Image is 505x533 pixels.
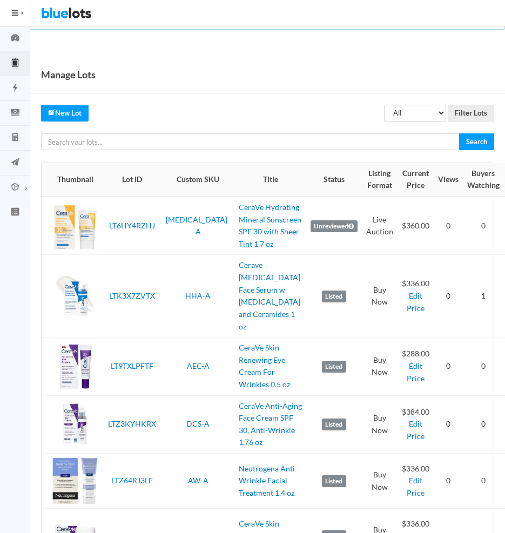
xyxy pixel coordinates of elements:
a: Edit Price [407,476,425,497]
a: CeraVe Anti-Aging Face Cream SPF 30, Anti-Wrinkle 1.76 oz [239,401,302,447]
a: Edit Price [407,419,425,441]
a: LTZ3KYHKRX [108,419,156,428]
td: 0 [434,338,463,395]
a: DCS-A [186,419,210,428]
a: AW-A [188,476,208,485]
td: 0 [434,395,463,453]
td: Buy Now [362,255,398,338]
td: 0 [434,454,463,509]
td: Buy Now [362,338,398,395]
td: Buy Now [362,454,398,509]
td: $384.00 [398,395,434,453]
label: Listed [322,361,346,373]
td: 0 [434,255,463,338]
td: Live Auction [362,197,398,255]
label: Unreviewed [311,220,358,232]
ion-icon: create [48,109,55,116]
a: Edit Price [407,361,425,383]
th: Thumbnail [42,163,103,197]
a: HHA-A [185,291,211,300]
td: 0 [463,197,504,255]
label: Listed [322,475,346,487]
td: $360.00 [398,197,434,255]
th: Lot ID [103,163,161,197]
th: Custom SKU [161,163,234,197]
a: AEC-A [187,361,210,370]
th: Views [434,163,463,197]
td: 0 [434,197,463,255]
a: CeraVe Skin Renewing Eye Cream For Wrinkles 0.5 oz [239,343,290,389]
input: Search [459,133,494,150]
a: LT6HY4RZHJ [109,221,155,230]
h1: Manage Lots [41,66,96,83]
td: $288.00 [398,338,434,395]
a: CeraVe Hydrating Mineral Sunscreen SPF 30 with Sheer Tint 1.7 oz [239,203,301,248]
th: Listing Format [362,163,398,197]
th: Current Price [398,163,434,197]
a: Cerave [MEDICAL_DATA] Face Serum w [MEDICAL_DATA] and Ceramides 1 oz [239,260,300,330]
label: Listed [322,419,346,430]
a: Neutrogena Anti-Wrinkle Facial Treatment 1.4 oz [239,464,298,497]
td: 1 [463,255,504,338]
input: Filter Lots [448,105,494,122]
a: createNew Lot [41,105,89,122]
th: Buyers Watching [463,163,504,197]
a: LTK3X7ZVTX [109,291,155,300]
td: 0 [463,395,504,453]
label: Listed [322,291,346,302]
a: [MEDICAL_DATA]-A [166,215,230,237]
a: LTZ64RJ3LF [111,476,153,485]
td: 0 [463,454,504,509]
td: 0 [463,338,504,395]
th: Title [234,163,306,197]
a: Edit Price [407,291,425,313]
td: $336.00 [398,255,434,338]
th: Status [306,163,362,197]
td: Buy Now [362,395,398,453]
td: $336.00 [398,454,434,509]
a: LT9TXLPFTF [111,361,153,370]
input: Search your lots... [41,133,460,150]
